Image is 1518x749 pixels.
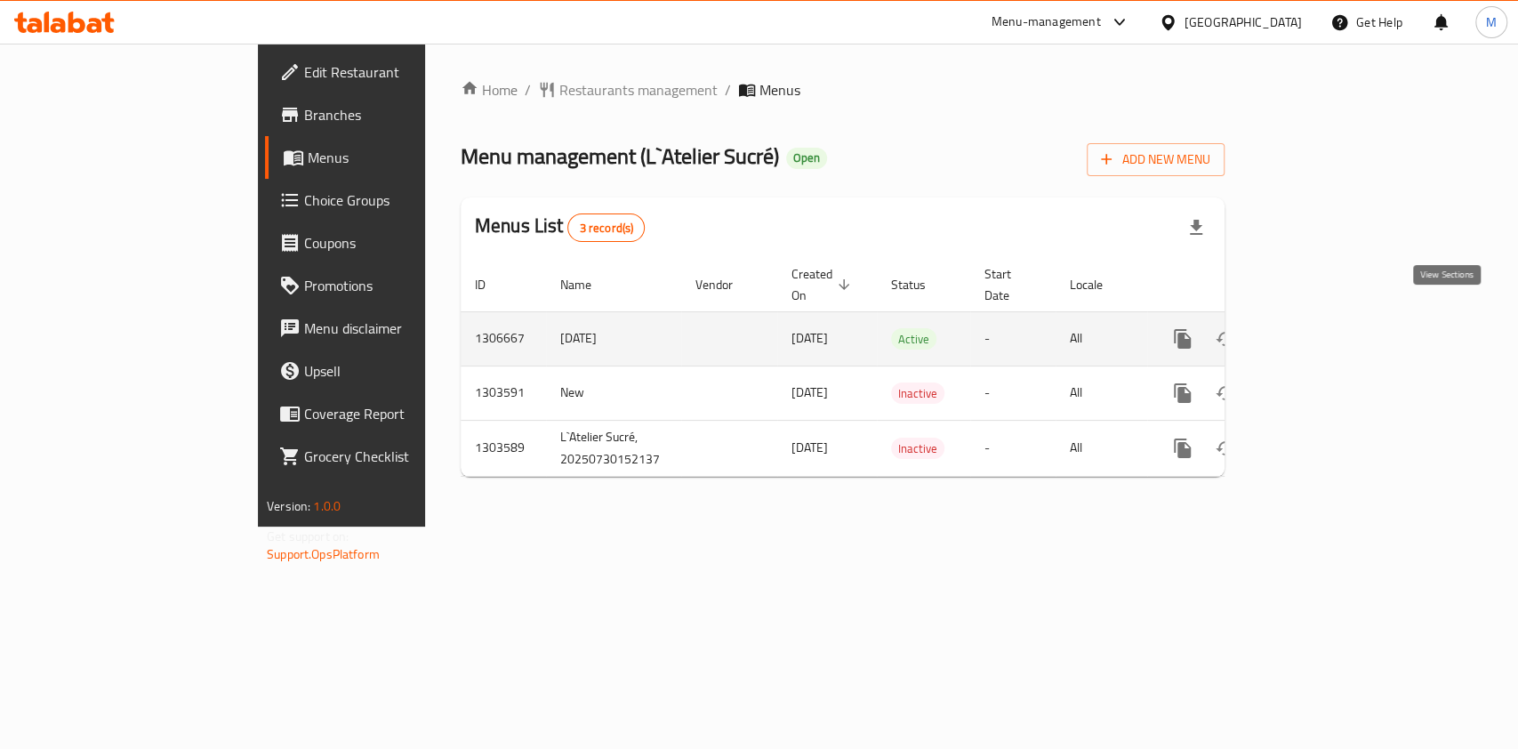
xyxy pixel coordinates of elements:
[695,274,756,295] span: Vendor
[1056,366,1147,420] td: All
[1101,149,1210,171] span: Add New Menu
[304,104,497,125] span: Branches
[313,495,341,518] span: 1.0.0
[984,263,1034,306] span: Start Date
[791,381,828,404] span: [DATE]
[791,436,828,459] span: [DATE]
[1204,427,1247,470] button: Change Status
[1175,206,1217,249] div: Export file
[1486,12,1497,32] span: M
[461,79,1225,101] nav: breadcrumb
[1161,427,1204,470] button: more
[992,12,1101,33] div: Menu-management
[1147,258,1346,312] th: Actions
[891,328,936,350] div: Active
[267,495,310,518] span: Version:
[265,435,511,478] a: Grocery Checklist
[891,274,949,295] span: Status
[1161,318,1204,360] button: more
[304,275,497,296] span: Promotions
[759,79,800,101] span: Menus
[525,79,531,101] li: /
[265,51,511,93] a: Edit Restaurant
[267,525,349,548] span: Get support on:
[970,311,1056,366] td: -
[265,307,511,350] a: Menu disclaimer
[546,311,681,366] td: [DATE]
[970,420,1056,476] td: -
[304,446,497,467] span: Grocery Checklist
[304,360,497,382] span: Upsell
[546,420,681,476] td: L`Atelier Sucré, 20250730152137
[559,79,718,101] span: Restaurants management
[265,136,511,179] a: Menus
[891,383,944,404] div: Inactive
[891,383,944,404] span: Inactive
[265,392,511,435] a: Coverage Report
[791,326,828,350] span: [DATE]
[304,61,497,83] span: Edit Restaurant
[1070,274,1126,295] span: Locale
[538,79,718,101] a: Restaurants management
[786,150,827,165] span: Open
[725,79,731,101] li: /
[304,318,497,339] span: Menu disclaimer
[1204,372,1247,415] button: Change Status
[461,136,779,176] span: Menu management ( L`Atelier Sucré )
[1056,311,1147,366] td: All
[267,543,380,566] a: Support.OpsPlatform
[265,93,511,136] a: Branches
[304,403,497,424] span: Coverage Report
[265,264,511,307] a: Promotions
[1161,372,1204,415] button: more
[461,258,1346,477] table: enhanced table
[1204,318,1247,360] button: Change Status
[475,213,645,242] h2: Menus List
[308,147,497,168] span: Menus
[265,350,511,392] a: Upsell
[791,263,855,306] span: Created On
[1056,420,1147,476] td: All
[970,366,1056,420] td: -
[265,179,511,221] a: Choice Groups
[475,274,509,295] span: ID
[304,232,497,254] span: Coupons
[891,439,944,459] span: Inactive
[304,189,497,211] span: Choice Groups
[1087,143,1225,176] button: Add New Menu
[891,329,936,350] span: Active
[786,148,827,169] div: Open
[265,221,511,264] a: Coupons
[567,213,645,242] div: Total records count
[560,274,614,295] span: Name
[568,220,644,237] span: 3 record(s)
[546,366,681,420] td: New
[1185,12,1302,32] div: [GEOGRAPHIC_DATA]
